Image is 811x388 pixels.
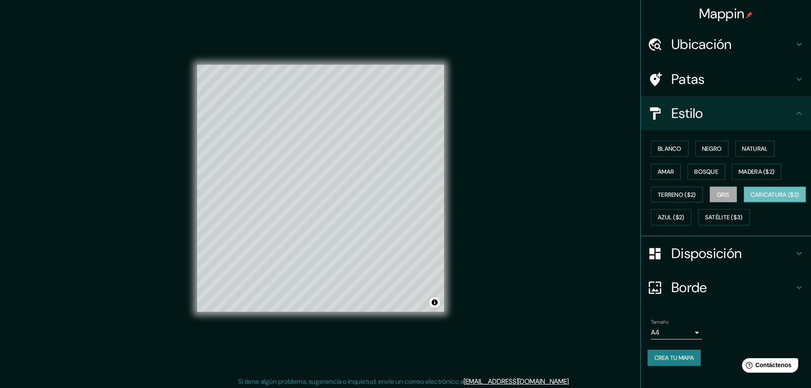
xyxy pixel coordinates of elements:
[658,214,685,221] font: Azul ($2)
[651,328,659,337] font: A4
[569,377,570,386] font: .
[699,5,745,23] font: Mappin
[658,191,696,198] font: Terreno ($2)
[739,168,774,175] font: Madera ($2)
[651,164,681,180] button: Amar
[658,168,674,175] font: Amar
[694,168,718,175] font: Bosque
[658,145,682,152] font: Blanco
[671,104,703,122] font: Estilo
[698,209,750,225] button: Satélite ($3)
[742,145,768,152] font: Natural
[571,377,573,386] font: .
[651,326,702,339] div: A4
[654,354,694,362] font: Crea tu mapa
[651,209,691,225] button: Azul ($2)
[717,191,730,198] font: Gris
[735,141,774,157] button: Natural
[238,377,464,386] font: Si tiene algún problema, sugerencia o inquietud, envíe un correo electrónico a
[648,350,701,366] button: Crea tu mapa
[430,297,440,308] button: Activar o desactivar atribución
[671,70,705,88] font: Patas
[651,141,688,157] button: Blanco
[695,141,729,157] button: Negro
[651,319,668,325] font: Tamaño
[671,35,732,53] font: Ubicación
[641,96,811,130] div: Estilo
[570,377,571,386] font: .
[735,355,802,379] iframe: Lanzador de widgets de ayuda
[744,187,806,203] button: Caricatura ($2)
[641,236,811,270] div: Disposición
[751,191,800,198] font: Caricatura ($2)
[710,187,737,203] button: Gris
[671,279,707,296] font: Borde
[702,145,722,152] font: Negro
[641,270,811,305] div: Borde
[746,11,753,18] img: pin-icon.png
[641,62,811,96] div: Patas
[464,377,569,386] a: [EMAIL_ADDRESS][DOMAIN_NAME]
[671,244,742,262] font: Disposición
[651,187,703,203] button: Terreno ($2)
[732,164,781,180] button: Madera ($2)
[641,27,811,61] div: Ubicación
[705,214,743,221] font: Satélite ($3)
[688,164,725,180] button: Bosque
